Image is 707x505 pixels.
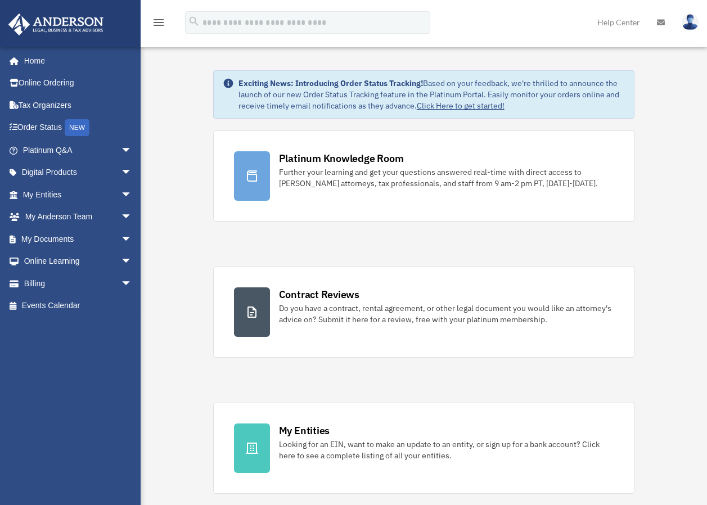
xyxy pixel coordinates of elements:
[279,166,614,189] div: Further your learning and get your questions answered real-time with direct access to [PERSON_NAM...
[8,116,149,139] a: Order StatusNEW
[238,78,423,88] strong: Exciting News: Introducing Order Status Tracking!
[152,16,165,29] i: menu
[279,439,614,461] div: Looking for an EIN, want to make an update to an entity, or sign up for a bank account? Click her...
[8,206,149,228] a: My Anderson Teamarrow_drop_down
[8,72,149,94] a: Online Ordering
[121,161,143,184] span: arrow_drop_down
[152,20,165,29] a: menu
[8,228,149,250] a: My Documentsarrow_drop_down
[8,272,149,295] a: Billingarrow_drop_down
[8,161,149,184] a: Digital Productsarrow_drop_down
[5,13,107,35] img: Anderson Advisors Platinum Portal
[8,139,149,161] a: Platinum Q&Aarrow_drop_down
[279,287,359,301] div: Contract Reviews
[682,14,699,30] img: User Pic
[8,94,149,116] a: Tax Organizers
[121,250,143,273] span: arrow_drop_down
[213,130,635,222] a: Platinum Knowledge Room Further your learning and get your questions answered real-time with dire...
[213,403,635,494] a: My Entities Looking for an EIN, want to make an update to an entity, or sign up for a bank accoun...
[8,250,149,273] a: Online Learningarrow_drop_down
[279,151,404,165] div: Platinum Knowledge Room
[65,119,89,136] div: NEW
[279,423,330,438] div: My Entities
[121,206,143,229] span: arrow_drop_down
[121,272,143,295] span: arrow_drop_down
[213,267,635,358] a: Contract Reviews Do you have a contract, rental agreement, or other legal document you would like...
[121,228,143,251] span: arrow_drop_down
[188,15,200,28] i: search
[279,303,614,325] div: Do you have a contract, rental agreement, or other legal document you would like an attorney's ad...
[121,139,143,162] span: arrow_drop_down
[417,101,505,111] a: Click Here to get started!
[121,183,143,206] span: arrow_drop_down
[8,49,143,72] a: Home
[8,295,149,317] a: Events Calendar
[8,183,149,206] a: My Entitiesarrow_drop_down
[238,78,625,111] div: Based on your feedback, we're thrilled to announce the launch of our new Order Status Tracking fe...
